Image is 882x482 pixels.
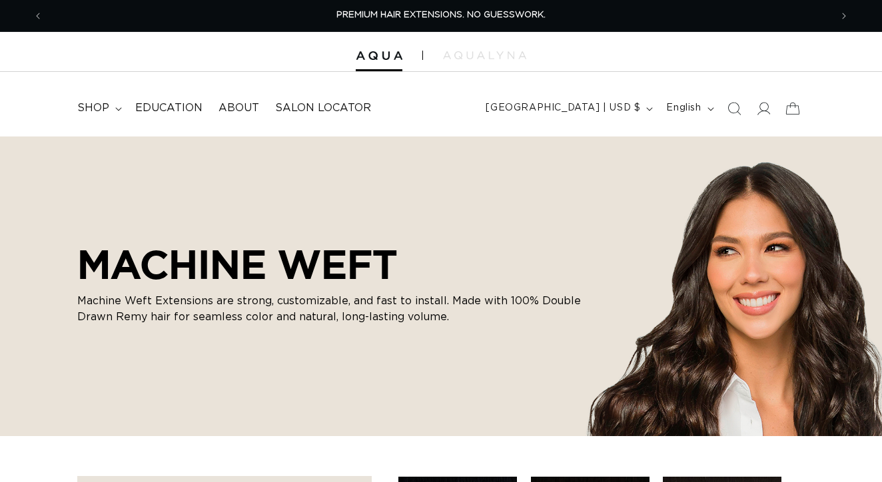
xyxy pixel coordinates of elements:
[356,51,402,61] img: Aqua Hair Extensions
[267,93,379,123] a: Salon Locator
[486,101,640,115] span: [GEOGRAPHIC_DATA] | USD $
[77,101,109,115] span: shop
[829,3,859,29] button: Next announcement
[219,101,259,115] span: About
[77,241,584,288] h2: MACHINE WEFT
[666,101,701,115] span: English
[719,94,749,123] summary: Search
[77,293,584,325] p: Machine Weft Extensions are strong, customizable, and fast to install. Made with 100% Double Draw...
[443,51,526,59] img: aqualyna.com
[23,3,53,29] button: Previous announcement
[127,93,211,123] a: Education
[69,93,127,123] summary: shop
[336,11,546,19] span: PREMIUM HAIR EXTENSIONS. NO GUESSWORK.
[275,101,371,115] span: Salon Locator
[658,96,719,121] button: English
[211,93,267,123] a: About
[135,101,203,115] span: Education
[478,96,658,121] button: [GEOGRAPHIC_DATA] | USD $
